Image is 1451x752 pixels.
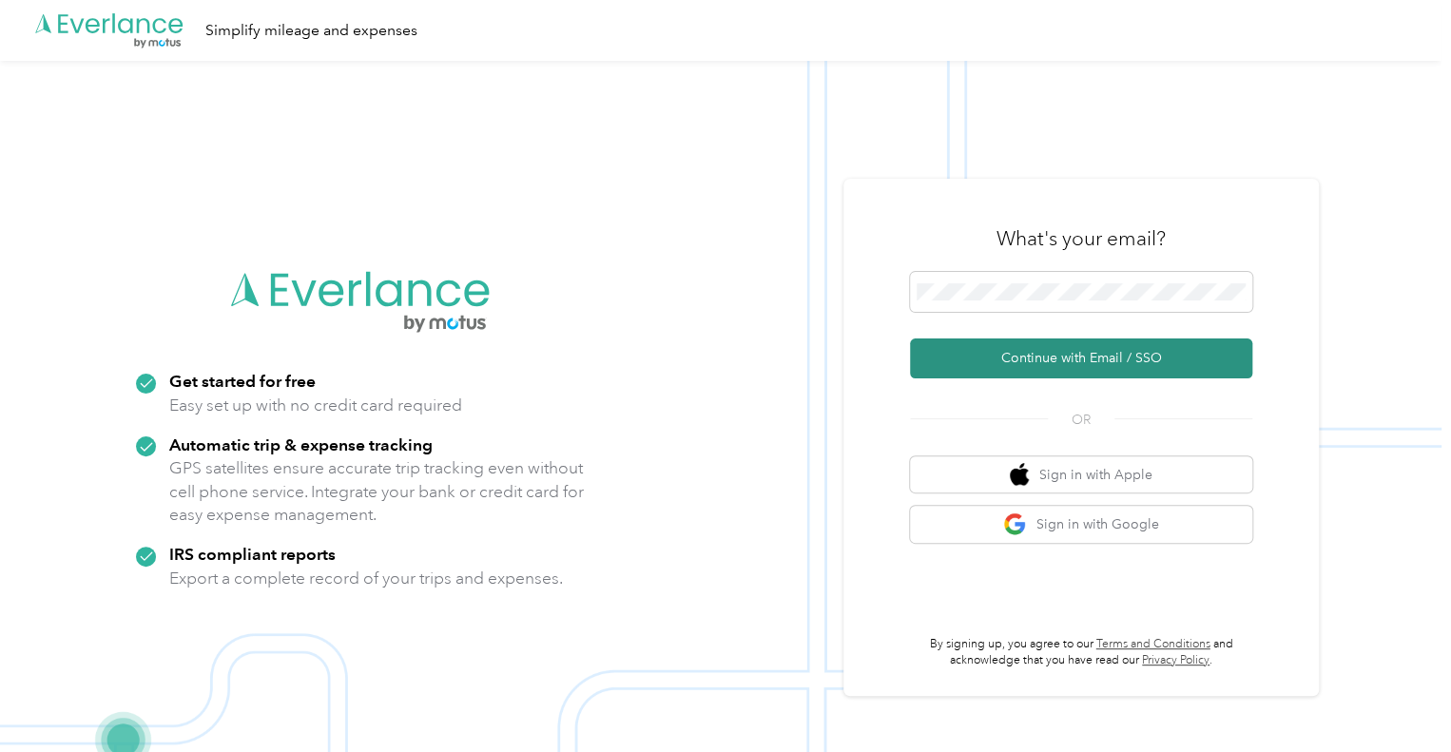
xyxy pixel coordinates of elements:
button: google logoSign in with Google [910,506,1252,543]
div: Simplify mileage and expenses [205,19,417,43]
p: By signing up, you agree to our and acknowledge that you have read our . [910,636,1252,669]
a: Terms and Conditions [1096,637,1210,651]
h3: What's your email? [996,225,1166,252]
strong: Automatic trip & expense tracking [169,434,433,454]
img: apple logo [1010,463,1029,487]
p: Export a complete record of your trips and expenses. [169,567,563,590]
button: Continue with Email / SSO [910,338,1252,378]
img: google logo [1003,512,1027,536]
strong: Get started for free [169,371,316,391]
a: Privacy Policy [1142,653,1209,667]
span: OR [1048,410,1114,430]
p: Easy set up with no credit card required [169,394,462,417]
p: GPS satellites ensure accurate trip tracking even without cell phone service. Integrate your bank... [169,456,585,527]
strong: IRS compliant reports [169,544,336,564]
button: apple logoSign in with Apple [910,456,1252,493]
